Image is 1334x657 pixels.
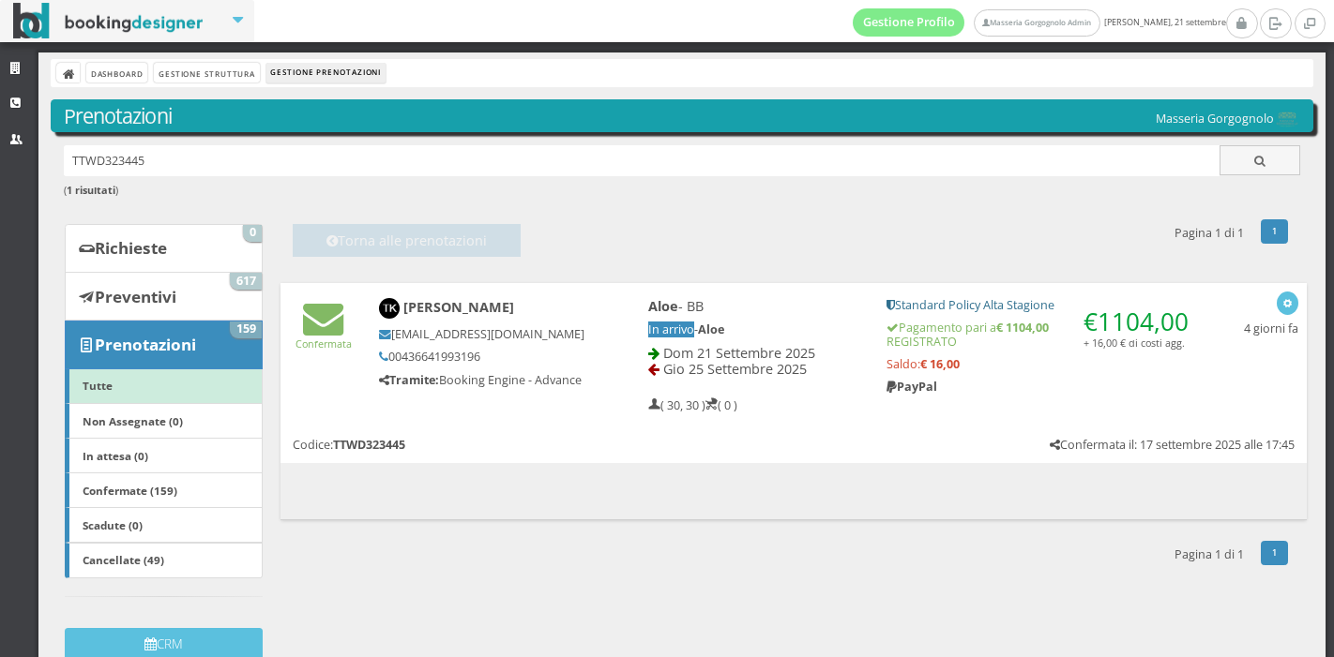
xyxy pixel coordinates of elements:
h5: Masseria Gorgognolo [1156,112,1300,127]
b: 1 risultati [67,183,115,197]
b: Tramite: [379,372,439,388]
h5: Booking Engine - Advance [379,373,585,387]
a: Prenotazioni 159 [65,321,263,369]
button: Torna alle prenotazioni [293,224,521,257]
strong: € 16,00 [920,356,960,372]
span: [PERSON_NAME], 21 settembre [853,8,1226,37]
b: In attesa (0) [83,448,148,463]
h4: - BB [648,298,862,314]
a: In attesa (0) [65,438,263,473]
span: In arrivo [648,321,694,337]
a: Non Assegnate (0) [65,403,263,439]
h6: ( ) [64,185,1301,197]
h4: Torna alle prenotazioni [313,232,499,261]
a: Dashboard [86,63,147,82]
h5: 00436641993196 [379,350,585,364]
b: Richieste [95,237,167,259]
li: Gestione Prenotazioni [266,63,386,83]
h5: - [648,322,862,336]
span: Dom 21 Settembre 2025 [663,344,815,362]
h5: Codice: [293,438,405,452]
span: 1104,00 [1098,305,1189,338]
b: Aloe [698,321,724,337]
a: Richieste 0 [65,224,263,273]
h5: Saldo: [887,357,1196,371]
span: 617 [230,273,262,290]
a: Confermate (159) [65,472,263,508]
b: Tutte [83,378,113,393]
b: PayPal [887,379,937,395]
span: Gio 25 Settembre 2025 [663,360,807,378]
small: + 16,00 € di costi agg. [1084,336,1185,350]
h5: 4 giorni fa [1244,321,1298,336]
h5: ( 30, 30 ) ( 0 ) [648,398,737,412]
h5: Pagina 1 di 1 [1175,547,1244,561]
h5: Pagamento pari a REGISTRATO [887,321,1196,349]
h5: [EMAIL_ADDRESS][DOMAIN_NAME] [379,327,585,341]
b: Non Assegnate (0) [83,413,183,428]
b: TTWD323445 [333,437,405,453]
input: Ricerca cliente - (inserisci il codice, il nome, il cognome, il numero di telefono o la mail) [64,145,1220,176]
img: BookingDesigner.com [13,3,204,39]
img: 0603869b585f11eeb13b0a069e529790.png [1274,112,1300,127]
a: Masseria Gorgognolo Admin [974,9,1099,37]
a: Cancellate (49) [65,543,263,578]
h5: Confermata il: 17 settembre 2025 alle 17:45 [1050,438,1295,452]
b: Preventivi [95,286,176,307]
a: Tutte [65,368,263,404]
a: Preventivi 617 [65,272,263,321]
h3: Prenotazioni [64,104,1301,128]
img: Teresa Kraxner [379,298,401,320]
a: Confermata [296,321,352,351]
span: 159 [230,321,262,338]
a: Gestione Profilo [853,8,965,37]
b: Cancellate (49) [83,552,164,567]
a: 1 [1261,219,1288,244]
b: Prenotazioni [95,334,196,355]
b: Scadute (0) [83,517,143,532]
h5: Pagina 1 di 1 [1175,226,1244,240]
a: 1 [1261,541,1288,565]
span: 0 [243,225,262,242]
a: Scadute (0) [65,507,263,543]
b: [PERSON_NAME] [403,298,514,316]
a: Gestione Struttura [154,63,259,82]
b: Confermate (159) [83,483,177,498]
span: € [1084,305,1189,338]
strong: € 1104,00 [996,320,1049,336]
b: Aloe [648,297,678,315]
h5: Standard Policy Alta Stagione [887,298,1196,312]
